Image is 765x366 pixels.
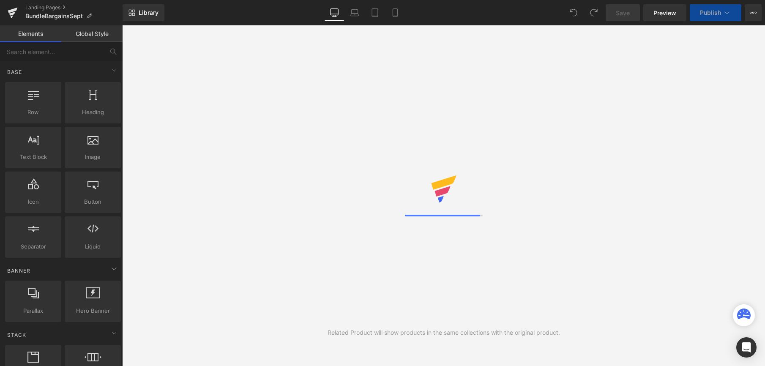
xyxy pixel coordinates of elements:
span: Banner [6,267,31,275]
span: Icon [8,197,59,206]
div: Open Intercom Messenger [736,337,757,358]
a: Mobile [385,4,405,21]
a: Tablet [365,4,385,21]
div: Related Product will show products in the same collections with the original product. [328,328,560,337]
a: Desktop [324,4,344,21]
button: More [745,4,762,21]
span: Stack [6,331,27,339]
span: BundleBargainsSept [25,13,83,19]
span: Heading [67,108,118,117]
span: Liquid [67,242,118,251]
a: Global Style [61,25,123,42]
button: Redo [585,4,602,21]
span: Image [67,153,118,161]
span: Hero Banner [67,306,118,315]
span: Row [8,108,59,117]
span: Publish [700,9,721,16]
span: Parallax [8,306,59,315]
button: Undo [565,4,582,21]
span: Base [6,68,23,76]
a: Landing Pages [25,4,123,11]
a: Laptop [344,4,365,21]
span: Button [67,197,118,206]
button: Publish [690,4,741,21]
a: New Library [123,4,164,21]
span: Save [616,8,630,17]
a: Preview [643,4,686,21]
span: Library [139,9,158,16]
span: Text Block [8,153,59,161]
span: Separator [8,242,59,251]
span: Preview [653,8,676,17]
